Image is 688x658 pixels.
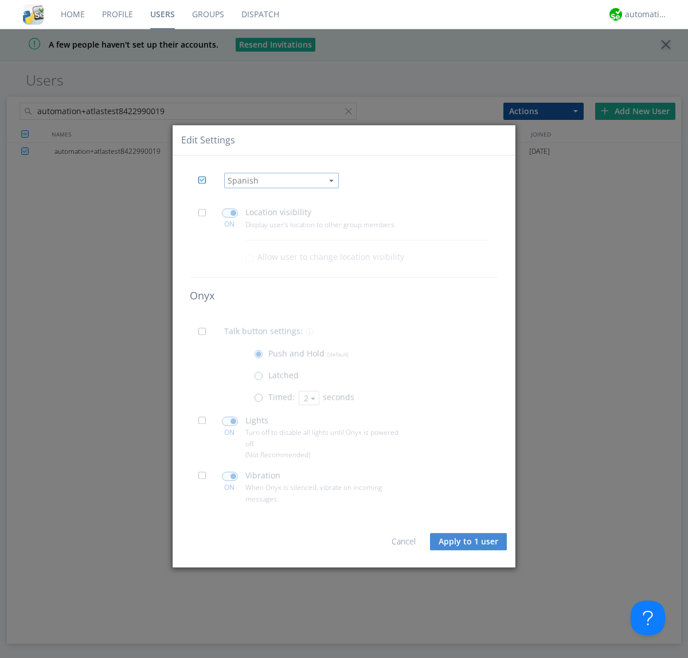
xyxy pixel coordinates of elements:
[181,134,235,147] div: Edit Settings
[23,4,44,25] img: cddb5a64eb264b2086981ab96f4c1ba7
[625,9,668,20] div: automation+atlas
[228,175,322,186] div: Spanish
[609,8,622,21] img: d2d01cd9b4174d08988066c6d424eccd
[430,533,507,550] button: Apply to 1 user
[190,291,498,302] h4: Onyx
[329,180,334,182] img: caret-down-sm.svg
[392,536,416,547] a: Cancel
